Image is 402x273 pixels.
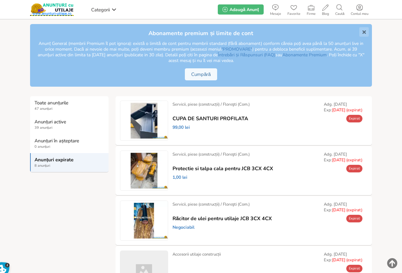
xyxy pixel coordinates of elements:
[35,100,105,106] strong: Toate anunțurile
[30,96,109,115] a: Toate anunțurile 47 anunțuri
[304,3,319,16] a: Firme
[324,251,362,263] div: Adg. [DATE] Exp:
[91,7,110,13] span: Categorii
[319,3,332,16] a: Blog
[173,251,221,257] div: Accesorii utilaje construcții
[35,119,105,125] strong: Anunțuri active
[173,225,194,230] span: Negociabil
[282,52,327,58] a: Abonamente Premium
[229,7,259,13] span: Adaugă Anunț
[30,3,74,16] img: Anunturi-Utilaje.RO
[5,263,10,268] span: 3
[267,3,284,16] a: Mesaje
[35,106,105,111] span: 47 anunțuri
[349,166,360,171] span: Expirat
[304,12,319,16] span: Firme
[120,201,168,240] img: Răcitor de ulei pentru utilaje JCB 3CX 4CX
[35,144,105,149] span: 0 anunțuri
[284,12,304,16] span: Favorite
[90,5,118,14] a: Categorii
[324,102,362,113] div: Adg. [DATE] Exp:
[35,163,105,168] span: 8 anunțuri
[221,46,252,52] a: "PROMOVARE"
[267,12,284,16] span: Mesaje
[173,175,187,180] span: 1,00 lei
[173,125,190,130] span: 99,00 lei
[173,152,250,157] div: Servicii, piese (construcții) / Floreşti (Com.)
[349,266,360,271] span: Expirat
[324,152,362,163] div: Adg. [DATE] Exp:
[348,12,372,16] span: Contul meu
[30,115,109,134] a: Anunțuri active 39 anunțuri
[284,3,304,16] a: Favorite
[349,216,360,221] span: Expirat
[148,30,253,36] strong: Abonamente premium și limite de cont
[120,151,168,190] img: Protectie si talpa cala pentru JCB 3CX 4CX
[348,3,372,16] a: Contul meu
[218,52,275,58] a: Întrebări și Răspunsuri (FAQ)
[35,157,105,163] strong: Anunțuri expirate
[218,4,263,15] a: Adaugă Anunț
[332,3,348,16] a: Caută
[324,202,362,213] div: Adg. [DATE] Exp:
[35,138,105,144] strong: Anunțuri în așteptare
[30,153,109,172] a: Anunțuri expirate 8 anunțuri
[332,207,362,213] span: [DATE] (expirat)
[35,125,105,130] span: 39 anunțuri
[173,102,250,107] div: Servicii, piese (construcții) / Floreşti (Com.)
[332,107,362,113] span: [DATE] (expirat)
[173,216,272,221] a: Răcitor de ulei pentru utilaje JCB 3CX 4CX
[332,157,362,163] span: [DATE] (expirat)
[173,202,250,207] div: Servicii, piese (construcții) / Floreşti (Com.)
[173,166,273,171] a: Protectie si talpa cala pentru JCB 3CX 4CX
[185,68,217,80] a: Cumpără
[30,134,109,153] a: Anunțuri în așteptare 0 anunțuri
[173,116,248,121] a: CUPA DE SANTURI PROFILATA
[36,41,366,64] span: Anunț General (membrii Premium îl pot ignora): există o limită de cont pentru membrii standard (f...
[332,12,348,16] span: Caută
[387,258,397,268] img: scroll-to-top.png
[319,12,332,16] span: Blog
[349,116,360,121] span: Expirat
[120,101,168,140] img: CUPA DE SANTURI PROFILATA
[332,257,362,263] span: [DATE] (expirat)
